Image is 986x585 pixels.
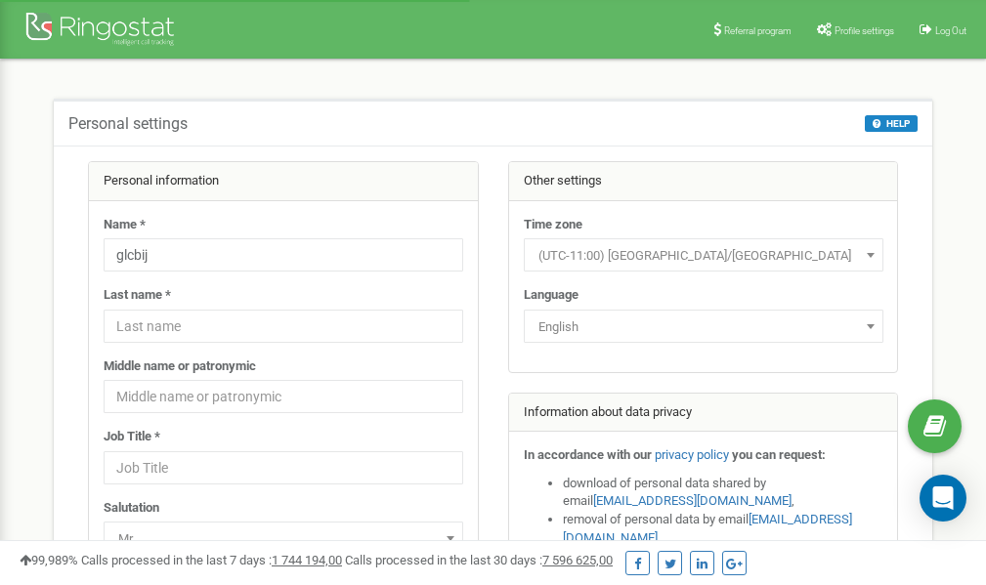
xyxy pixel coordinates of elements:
div: Other settings [509,162,898,201]
label: Last name * [104,286,171,305]
button: HELP [865,115,918,132]
strong: In accordance with our [524,447,652,462]
label: Time zone [524,216,582,234]
a: privacy policy [655,447,729,462]
label: Salutation [104,499,159,518]
input: Last name [104,310,463,343]
label: Name * [104,216,146,234]
label: Middle name or patronymic [104,357,256,376]
label: Language [524,286,579,305]
span: Mr. [104,522,463,555]
input: Name [104,238,463,272]
span: English [531,313,877,341]
span: Referral program [724,25,792,36]
a: [EMAIL_ADDRESS][DOMAIN_NAME] [593,493,792,508]
span: (UTC-11:00) Pacific/Midway [524,238,883,272]
u: 7 596 625,00 [542,553,613,567]
div: Personal information [89,162,478,201]
span: Calls processed in the last 7 days : [81,553,342,567]
li: removal of personal data by email , [563,511,883,547]
span: Mr. [110,525,456,553]
label: Job Title * [104,428,160,446]
div: Information about data privacy [509,394,898,433]
span: (UTC-11:00) Pacific/Midway [531,242,877,270]
u: 1 744 194,00 [272,553,342,567]
input: Job Title [104,451,463,484]
div: Open Intercom Messenger [920,475,966,522]
span: Profile settings [835,25,894,36]
h5: Personal settings [68,115,188,133]
li: download of personal data shared by email , [563,475,883,511]
span: English [524,310,883,343]
span: Log Out [935,25,966,36]
input: Middle name or patronymic [104,380,463,413]
span: Calls processed in the last 30 days : [345,553,613,567]
strong: you can request: [732,447,826,462]
span: 99,989% [20,553,78,567]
